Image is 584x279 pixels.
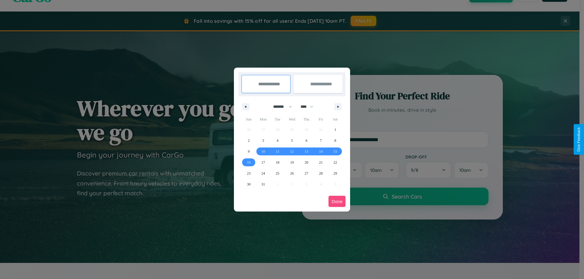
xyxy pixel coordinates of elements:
span: Wed [285,114,299,124]
span: Mon [256,114,270,124]
button: 28 [314,168,328,179]
span: 3 [262,135,264,146]
span: 4 [277,135,279,146]
button: 9 [242,146,256,157]
button: 29 [328,168,342,179]
span: 16 [247,157,251,168]
span: 6 [305,135,307,146]
span: 27 [304,168,308,179]
button: 8 [328,135,342,146]
button: 13 [299,146,314,157]
span: 13 [304,146,308,157]
span: Thu [299,114,314,124]
button: 14 [314,146,328,157]
span: 2 [248,135,250,146]
span: 25 [276,168,280,179]
span: 21 [319,157,323,168]
button: 7 [314,135,328,146]
span: 31 [261,179,265,190]
span: Sun [242,114,256,124]
button: 16 [242,157,256,168]
span: 18 [276,157,280,168]
span: 9 [248,146,250,157]
button: 22 [328,157,342,168]
span: 29 [333,168,337,179]
span: 17 [261,157,265,168]
span: 12 [290,146,294,157]
button: 15 [328,146,342,157]
span: 5 [291,135,293,146]
button: 5 [285,135,299,146]
span: 26 [290,168,294,179]
span: 23 [247,168,251,179]
button: 1 [328,124,342,135]
button: 12 [285,146,299,157]
button: 21 [314,157,328,168]
button: 11 [270,146,285,157]
span: 11 [276,146,280,157]
span: 14 [319,146,323,157]
button: 19 [285,157,299,168]
span: 10 [261,146,265,157]
button: 18 [270,157,285,168]
span: 24 [261,168,265,179]
button: 25 [270,168,285,179]
button: 2 [242,135,256,146]
button: 20 [299,157,314,168]
span: 8 [334,135,336,146]
span: 20 [304,157,308,168]
button: 3 [256,135,270,146]
span: 1 [334,124,336,135]
button: 27 [299,168,314,179]
button: 30 [242,179,256,190]
div: Give Feedback [577,127,581,152]
button: Done [328,196,346,207]
button: 26 [285,168,299,179]
span: 22 [333,157,337,168]
button: 24 [256,168,270,179]
button: 6 [299,135,314,146]
span: 15 [333,146,337,157]
span: Sat [328,114,342,124]
span: Fri [314,114,328,124]
button: 23 [242,168,256,179]
span: 7 [320,135,322,146]
button: 4 [270,135,285,146]
span: 30 [247,179,251,190]
span: Tue [270,114,285,124]
span: 19 [290,157,294,168]
button: 10 [256,146,270,157]
button: 17 [256,157,270,168]
button: 31 [256,179,270,190]
span: 28 [319,168,323,179]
